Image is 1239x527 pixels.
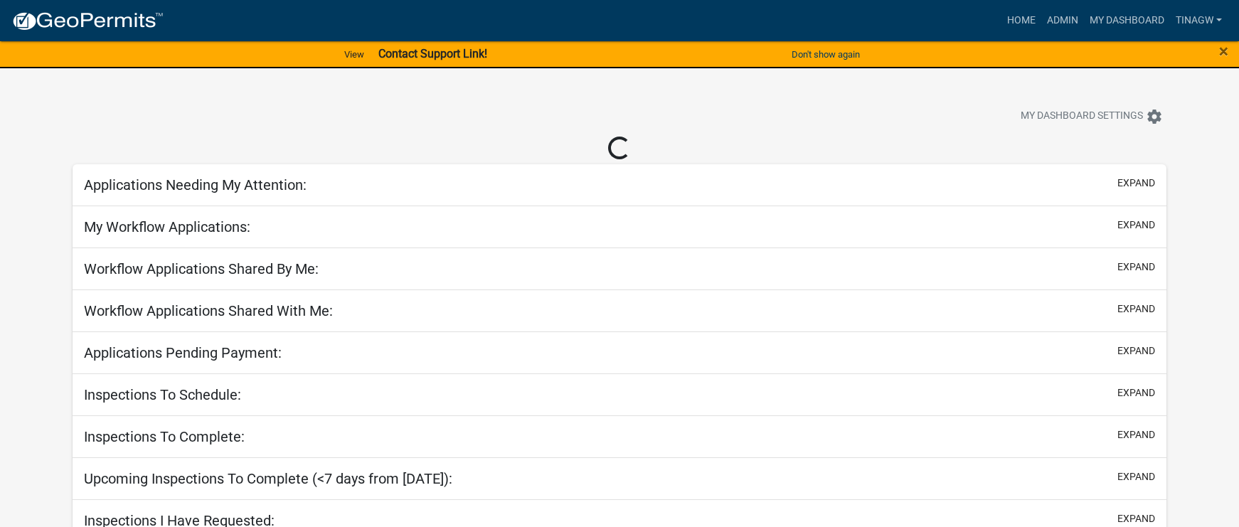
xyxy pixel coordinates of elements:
[84,344,282,361] h5: Applications Pending Payment:
[84,302,333,319] h5: Workflow Applications Shared With Me:
[1117,218,1155,233] button: expand
[1219,41,1228,61] span: ×
[1117,385,1155,400] button: expand
[1117,344,1155,358] button: expand
[339,43,370,66] a: View
[1170,7,1228,34] a: TinaGW
[1117,260,1155,275] button: expand
[378,47,487,60] strong: Contact Support Link!
[84,470,452,487] h5: Upcoming Inspections To Complete (<7 days from [DATE]):
[1219,43,1228,60] button: Close
[1009,102,1174,130] button: My Dashboard Settingssettings
[1117,469,1155,484] button: expand
[1117,302,1155,316] button: expand
[786,43,866,66] button: Don't show again
[84,428,245,445] h5: Inspections To Complete:
[1146,108,1163,125] i: settings
[1117,427,1155,442] button: expand
[84,260,319,277] h5: Workflow Applications Shared By Me:
[1117,511,1155,526] button: expand
[1084,7,1170,34] a: My Dashboard
[1041,7,1084,34] a: Admin
[1117,176,1155,191] button: expand
[84,218,250,235] h5: My Workflow Applications:
[1021,108,1143,125] span: My Dashboard Settings
[1001,7,1041,34] a: Home
[84,176,307,193] h5: Applications Needing My Attention:
[84,386,241,403] h5: Inspections To Schedule:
